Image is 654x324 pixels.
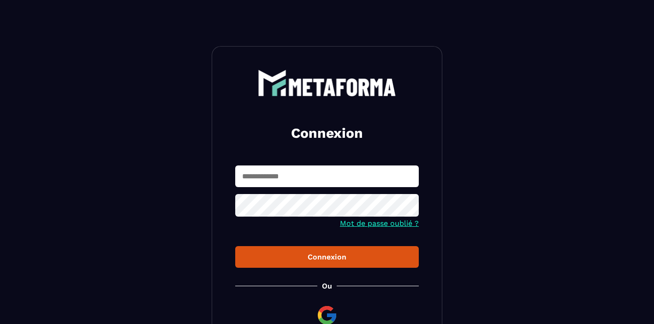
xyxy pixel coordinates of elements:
[258,70,396,96] img: logo
[340,219,419,228] a: Mot de passe oublié ?
[235,246,419,268] button: Connexion
[235,70,419,96] a: logo
[246,124,408,142] h2: Connexion
[322,282,332,290] p: Ou
[243,253,411,261] div: Connexion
